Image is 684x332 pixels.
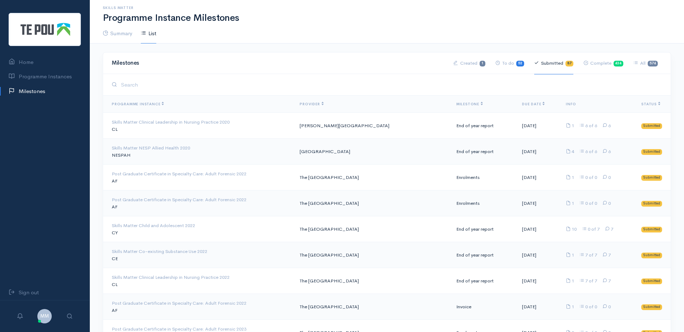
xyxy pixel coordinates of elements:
[112,102,164,106] span: Programme Instance
[300,102,323,106] span: Provider
[112,222,288,229] div: Skills Matter Child and Adolescent 2022
[566,226,577,232] span: 10
[450,165,516,190] td: Enrolments
[575,123,597,129] span: 6 of 6
[112,196,288,203] div: Post Graduate Certificate in Specialty Care: Adult Forensic 2022
[641,175,662,181] span: Submitted
[516,294,560,320] td: [DATE]
[641,304,662,310] span: Submitted
[566,252,574,258] span: 1
[516,165,560,190] td: [DATE]
[294,190,450,216] td: The [GEOGRAPHIC_DATA]
[641,102,660,106] span: Status
[566,123,574,129] span: 1
[294,294,450,320] td: The [GEOGRAPHIC_DATA]
[294,139,450,165] td: [GEOGRAPHIC_DATA]
[103,23,132,44] a: Summary
[112,119,288,126] div: Skills Matter Clinical Leadership in Nursing Practice 2020
[294,165,450,190] td: The [GEOGRAPHIC_DATA]
[566,148,574,155] span: 4
[598,252,611,258] span: 7
[294,113,450,139] td: [PERSON_NAME][GEOGRAPHIC_DATA]
[450,216,516,242] td: End of year report
[641,149,662,155] span: Submitted
[598,148,611,155] span: 6
[641,227,662,232] span: Submitted
[601,226,613,232] span: 7
[9,13,81,46] img: Te Pou
[112,60,445,66] h4: Milestones
[534,52,573,74] a: Submitted87
[450,190,516,216] td: Enrolments
[103,13,671,23] h1: Programme Instance Milestones
[103,190,294,216] td: AF
[566,304,574,310] span: 1
[575,174,597,180] span: 0 of 0
[575,252,597,258] span: 7 of 7
[103,216,294,242] td: CY
[481,61,484,65] b: 1
[112,144,288,152] div: Skills Matter NESP Allied Health 2020
[103,165,294,190] td: AF
[516,242,560,268] td: [DATE]
[615,61,621,65] b: 434
[641,123,662,129] span: Submitted
[103,294,294,320] td: AF
[575,304,597,310] span: 0 of 0
[633,52,658,74] a: All574
[112,300,288,307] div: Post Graduate Certificate in Specialty Care: Adult Forensic 2022
[37,309,52,323] span: MM
[141,23,156,44] a: List
[450,139,516,165] td: End of year report
[516,190,560,216] td: [DATE]
[103,6,671,10] h6: Skills Matter
[566,174,574,180] span: 1
[578,226,600,232] span: 0 of 7
[598,123,611,129] span: 6
[641,253,662,258] span: Submitted
[575,148,597,155] span: 6 of 6
[112,274,288,281] div: Skills Matter Clinical Leadership in Nursing Practice 2022
[103,113,294,139] td: CL
[575,278,597,284] span: 7 of 7
[641,278,662,284] span: Submitted
[294,268,450,294] td: The [GEOGRAPHIC_DATA]
[518,61,522,65] b: 52
[516,113,560,139] td: [DATE]
[598,304,611,310] span: 0
[566,200,574,206] span: 1
[450,242,516,268] td: End of year report
[453,52,485,74] a: Created1
[294,216,450,242] td: The [GEOGRAPHIC_DATA]
[112,170,288,177] div: Post Graduate Certificate in Specialty Care: Adult Forensic 2022
[516,216,560,242] td: [DATE]
[456,102,483,106] span: Milestone
[516,268,560,294] td: [DATE]
[567,61,572,65] b: 87
[112,248,288,255] div: Skills Matter Co-existing Substance Use 2022
[495,52,524,74] a: To do52
[450,113,516,139] td: End of year report
[598,174,611,180] span: 0
[119,77,662,92] input: Search
[103,139,294,165] td: NESPAH
[598,200,611,206] span: 0
[575,200,597,206] span: 0 of 0
[103,268,294,294] td: CL
[583,52,624,74] a: Complete434
[37,312,52,319] a: MM
[641,201,662,207] span: Submitted
[522,102,545,106] span: Due Date
[294,242,450,268] td: The [GEOGRAPHIC_DATA]
[450,294,516,320] td: Invoice
[598,278,611,284] span: 7
[450,268,516,294] td: End of year report
[566,102,576,106] span: Info
[566,278,574,284] span: 1
[103,242,294,268] td: CE
[650,61,656,65] b: 574
[516,139,560,165] td: [DATE]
